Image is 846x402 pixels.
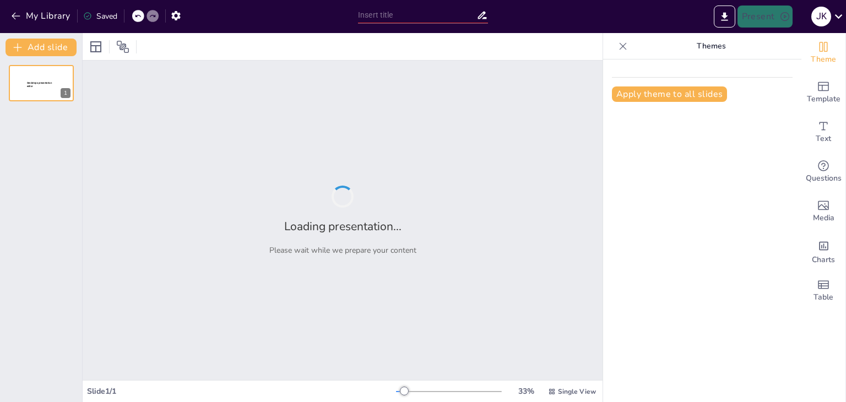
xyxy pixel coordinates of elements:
span: Charts [812,254,835,266]
span: Theme [811,53,836,66]
button: Present [737,6,793,28]
div: Add images, graphics, shapes or video [801,192,845,231]
span: Media [813,212,834,224]
div: Change the overall theme [801,33,845,73]
div: Add ready made slides [801,73,845,112]
span: Sendsteps presentation editor [27,82,52,88]
div: Layout [87,38,105,56]
button: J K [811,6,831,28]
button: Add slide [6,39,77,56]
span: Questions [806,172,842,184]
div: 33 % [513,386,539,396]
div: Slide 1 / 1 [87,386,396,396]
div: 1 [9,65,74,101]
div: J K [811,7,831,26]
div: Add text boxes [801,112,845,152]
span: Text [816,133,831,145]
span: Template [807,93,840,105]
div: 1 [61,88,70,98]
button: Export to PowerPoint [714,6,735,28]
p: Please wait while we prepare your content [269,245,416,256]
div: Add charts and graphs [801,231,845,271]
div: Saved [83,11,117,21]
button: My Library [8,7,75,25]
p: Themes [632,33,790,59]
div: Add a table [801,271,845,311]
span: Single View [558,387,596,396]
span: Position [116,40,129,53]
button: Apply theme to all slides [612,86,727,102]
div: Get real-time input from your audience [801,152,845,192]
input: Insert title [358,7,476,23]
span: Table [814,291,833,303]
h2: Loading presentation... [284,219,402,234]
